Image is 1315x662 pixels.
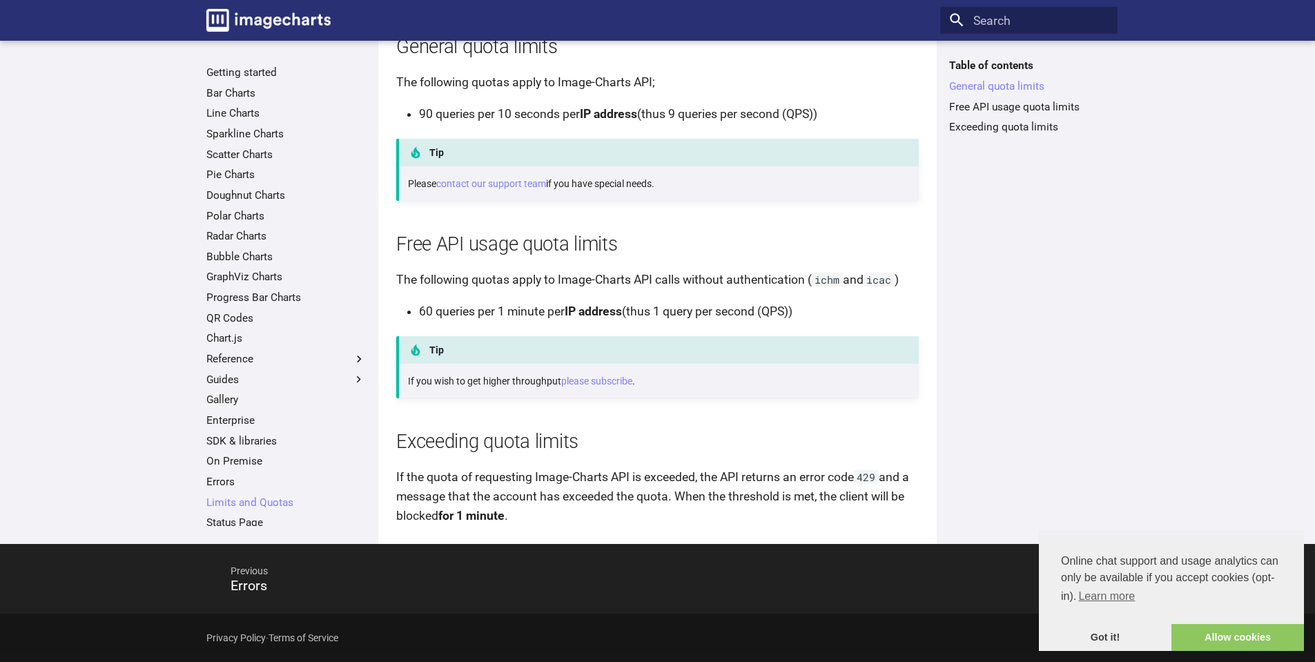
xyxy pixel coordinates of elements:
[408,373,909,389] p: If you wish to get higher throughput .
[206,168,366,182] a: Pie Charts
[1061,553,1282,607] span: Online chat support and usage analytics can only be available if you accept cookies (opt-in).
[206,9,331,32] img: logo
[206,209,366,223] a: Polar Charts
[949,120,1109,134] a: Exceeding quota limits
[1039,624,1171,652] a: dismiss cookie message
[940,7,1118,35] input: Search
[396,231,919,258] h2: Free API usage quota limits
[206,413,366,427] a: Enterprise
[854,470,879,484] code: 429
[206,393,366,407] a: Gallery
[396,270,919,289] p: The following quotas apply to Image-Charts API calls without authentication ( and )
[206,373,366,387] label: Guides
[206,516,366,529] a: Status Page
[206,229,366,243] a: Radar Charts
[206,496,366,509] a: Limits and Quotas
[436,178,546,189] a: contact our support team
[215,553,639,590] span: Previous
[396,429,919,456] h2: Exceeding quota limits
[565,304,622,318] strong: IP address
[1039,531,1304,651] div: cookieconsent
[396,336,919,364] p: Tip
[419,302,919,321] li: 60 queries per 1 minute per (thus 1 query per second (QPS))
[396,139,919,166] p: Tip
[396,72,919,92] p: The following quotas apply to Image-Charts API;
[949,79,1109,93] a: General quota limits
[206,291,366,304] a: Progress Bar Charts
[206,632,266,643] a: Privacy Policy
[269,632,338,643] a: Terms of Service
[561,376,632,387] a: please subscribe
[206,270,366,284] a: GraphViz Charts
[580,107,637,121] strong: IP address
[206,127,366,141] a: Sparkline Charts
[408,176,909,192] p: Please if you have special needs.
[396,34,919,61] h2: General quota limits
[206,188,366,202] a: Doughnut Charts
[419,104,919,124] li: 90 queries per 10 seconds per (thus 9 queries per second (QPS))
[1076,586,1137,607] a: learn more about cookies
[1171,624,1304,652] a: allow cookies
[197,547,658,610] a: PreviousErrors
[864,273,895,286] code: icac
[812,273,843,286] code: ichm
[396,467,919,525] p: If the quota of requesting Image-Charts API is exceeded, the API returns an error code and a mess...
[940,59,1118,134] nav: Table of contents
[231,578,267,594] span: Errors
[206,66,366,79] a: Getting started
[206,106,366,120] a: Line Charts
[206,434,366,448] a: SDK & libraries
[949,100,1109,114] a: Free API usage quota limits
[206,148,366,162] a: Scatter Charts
[206,311,366,325] a: QR Codes
[206,352,366,366] label: Reference
[206,250,366,264] a: Bubble Charts
[206,475,366,489] a: Errors
[206,454,366,468] a: On Premise
[206,331,366,345] a: Chart.js
[940,59,1118,72] label: Table of contents
[206,86,366,100] a: Bar Charts
[200,3,337,37] a: Image-Charts documentation
[438,509,505,523] strong: for 1 minute
[206,624,338,652] div: -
